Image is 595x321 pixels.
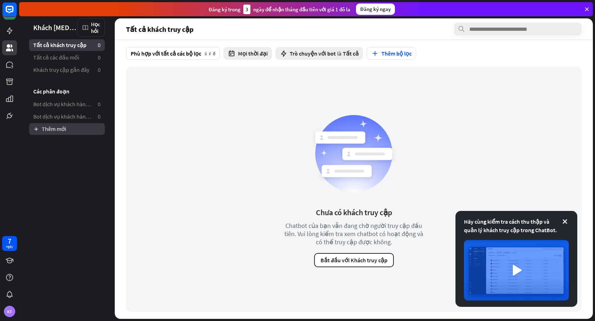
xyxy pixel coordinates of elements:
a: Bot dịch vụ khách hàng — Bản sao bản tin 2 0 [29,98,105,110]
a: Tất cả các đầu mối 0 [29,52,105,63]
font: Tất cả khách truy cập [126,25,193,34]
font: Các phân đoạn [33,88,69,95]
font: Chatbot của bạn vẫn đang chờ người truy cập đầu tiên. Vui lòng kiểm tra xem chatbot có hoạt động ... [284,222,423,246]
font: Khách [MEDICAL_DATA] quan [33,23,121,32]
button: Mọi thời đại [223,47,272,60]
font: là [337,50,341,57]
a: 7 ngày [2,236,17,251]
a: Bot dịch vụ khách hàng — Bản tin 0 [29,111,105,122]
font: ngày [6,244,13,249]
font: 3 [245,6,248,13]
font: Thêm bộ lọc [381,50,412,57]
font: Trò chuyện với bot [290,50,336,57]
font: Bot dịch vụ khách hàng — Bản tin [33,113,113,120]
button: Mở tiện ích trò chuyện LiveChat [6,3,27,24]
font: Tất cả [343,50,359,57]
img: hình ảnh [464,240,569,300]
font: Chưa có khách truy cập [316,207,392,217]
font: Đăng ký trong [209,6,240,13]
font: Tất cả các đầu mối [33,54,79,61]
font: 0 [98,113,101,120]
font: Học hỏi [91,21,100,34]
font: mũi tên xuống [205,51,215,56]
a: Khách truy cập gần đây 0 [29,64,105,76]
font: KT [7,309,12,314]
font: 7 [8,236,11,245]
font: Bắt đầu với Khách truy cập [321,257,387,264]
font: Phù hợp với tất cả các bộ lọc [131,50,201,57]
font: 0 [98,54,101,61]
font: Đăng ký ngay [360,6,391,12]
button: Thêm bộ lọc [367,47,416,60]
font: Bot dịch vụ khách hàng — Bản sao bản tin 2 [33,101,137,108]
font: ngày để nhận tháng đầu tiên với giá 1 đô la [253,6,350,13]
font: 0 [98,41,101,48]
button: Bắt đầu với Khách truy cập [314,253,394,267]
font: 0 [98,101,101,108]
font: Mọi thời đại [238,50,268,57]
font: Tất cả khách truy cập [33,41,86,48]
font: Hãy cùng kiểm tra cách thu thập và quản lý khách truy cập trong ChatBot. [464,218,557,234]
font: Thêm mới [42,125,66,132]
font: 0 [98,66,101,73]
font: Khách truy cập gần đây [33,66,89,73]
